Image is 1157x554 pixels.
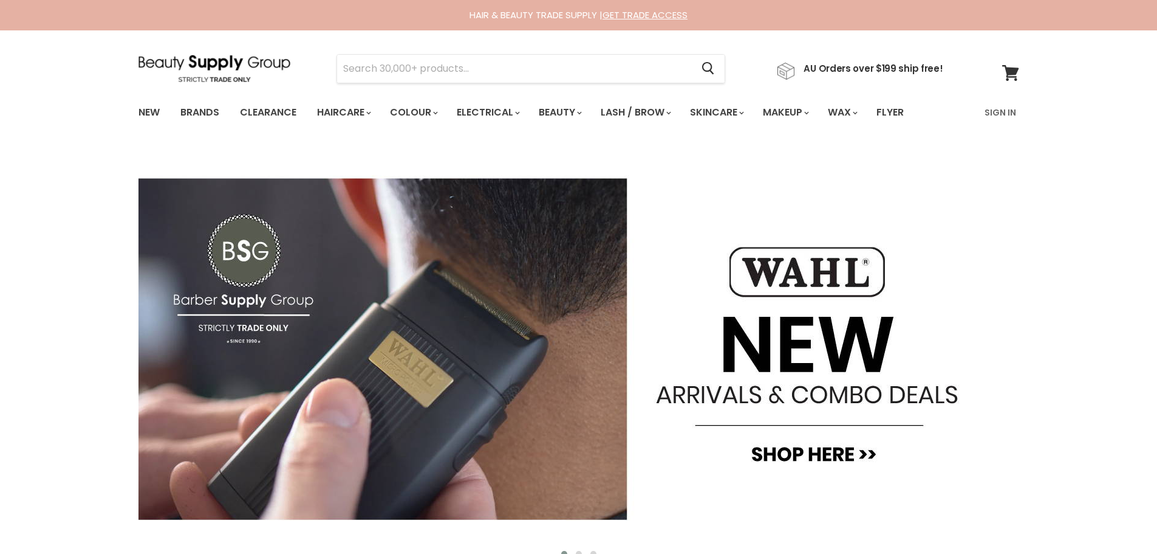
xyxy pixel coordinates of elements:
a: Colour [381,100,445,125]
iframe: Gorgias live chat messenger [1096,497,1145,542]
nav: Main [123,95,1034,130]
a: Electrical [448,100,527,125]
a: New [129,100,169,125]
a: Makeup [754,100,816,125]
a: Clearance [231,100,305,125]
a: GET TRADE ACCESS [602,9,688,21]
div: HAIR & BEAUTY TRADE SUPPLY | [123,9,1034,21]
a: Haircare [308,100,378,125]
form: Product [336,54,725,83]
a: Flyer [867,100,913,125]
button: Search [692,55,725,83]
a: Skincare [681,100,751,125]
a: Beauty [530,100,589,125]
ul: Main menu [129,95,945,130]
input: Search [337,55,692,83]
a: Wax [819,100,865,125]
a: Sign In [977,100,1023,125]
a: Brands [171,100,228,125]
a: Lash / Brow [592,100,678,125]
